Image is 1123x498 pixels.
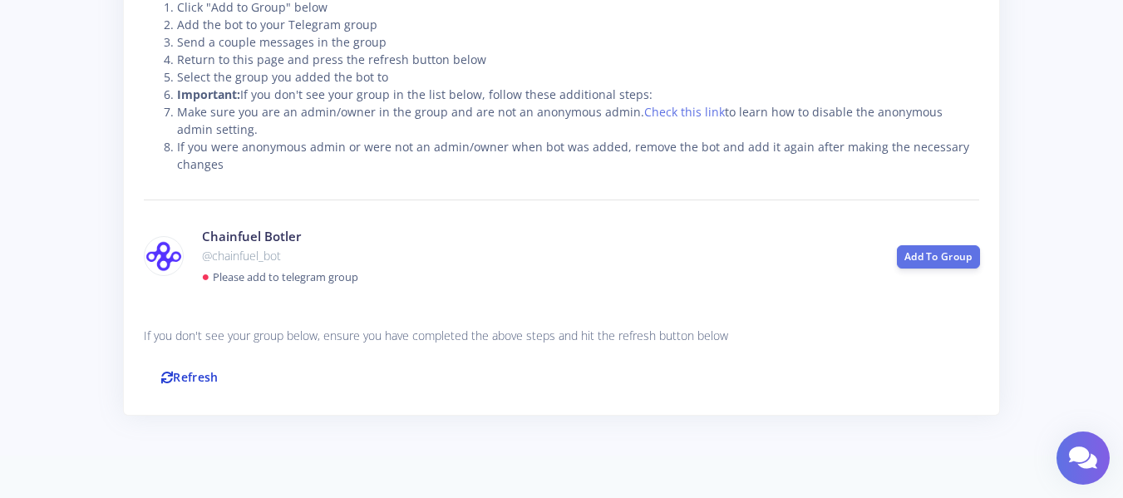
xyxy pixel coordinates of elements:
[177,68,980,86] li: Select the group you added the bot to
[177,16,980,33] li: Add the bot to your Telegram group
[177,138,980,173] li: If you were anonymous admin or were not an admin/owner when bot was added, remove the bot and add...
[897,245,980,269] a: Add To Group
[177,33,980,51] li: Send a couple messages in the group
[213,269,358,284] small: Please add to telegram group
[202,267,210,285] span: ●
[202,227,872,246] h4: Chainfuel Botler
[202,246,872,266] p: @chainfuel_bot
[144,326,980,346] p: If you don't see your group below, ensure you have completed the above steps and hit the refresh ...
[177,51,980,68] li: Return to this page and press the refresh button below
[144,359,236,395] a: Refresh
[177,86,240,102] strong: Important:
[145,240,183,272] img: chainfuel_bot
[177,103,980,138] li: Make sure you are an admin/owner in the group and are not an anonymous admin. to learn how to dis...
[177,86,980,103] li: If you don't see your group in the list below, follow these additional steps:
[644,104,725,120] a: Check this link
